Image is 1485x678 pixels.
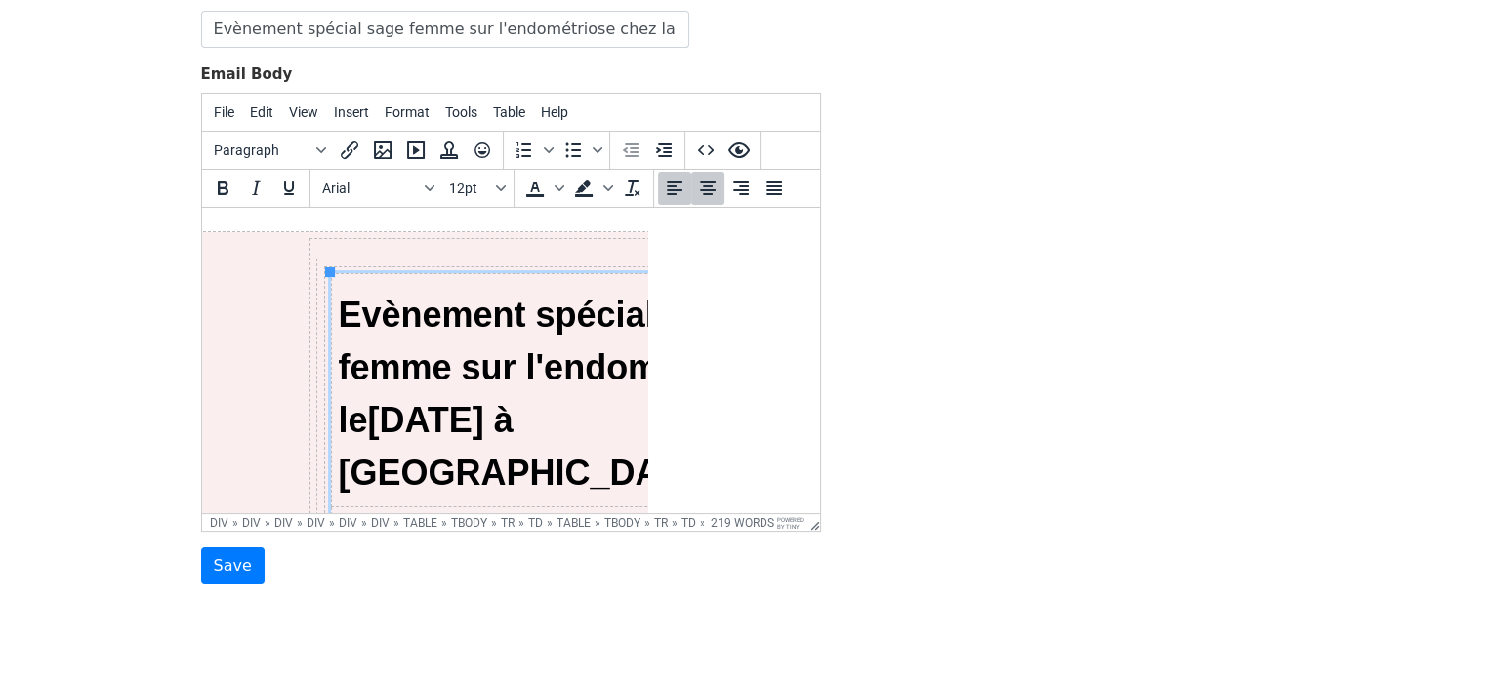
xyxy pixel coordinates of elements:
[297,516,303,530] div: »
[493,104,525,120] span: Table
[647,134,681,167] button: Increase indent
[491,516,497,530] div: »
[689,134,722,167] button: Source code
[466,134,499,167] button: Emoticons
[547,516,553,530] div: »
[322,180,418,196] span: Arial
[711,516,774,530] button: 219 words
[206,172,239,205] button: Bold
[250,104,273,120] span: Edit
[508,134,557,167] div: Numbered list
[681,516,696,530] div: td
[366,134,399,167] button: Insert/edit image
[658,172,691,205] button: Align left
[265,516,270,530] div: »
[691,172,724,205] button: Align center
[239,172,272,205] button: Italic
[136,87,688,285] span: Evènement spécial pour les sage femme sur l'endométriose le
[210,516,228,530] div: div
[541,104,568,120] span: Help
[242,516,261,530] div: div
[451,516,487,530] div: tbody
[314,172,441,205] button: Fonts
[307,516,325,530] div: div
[1387,584,1485,678] iframe: Chat Widget
[557,516,591,530] div: table
[361,516,367,530] div: »
[289,104,318,120] span: View
[214,104,234,120] span: File
[1387,584,1485,678] div: Widget de chat
[334,104,369,120] span: Insert
[567,172,616,205] div: Background color
[518,516,524,530] div: »
[202,208,820,513] iframe: Rich Text Area. Press ALT-0 for help.
[329,516,335,530] div: »
[604,516,640,530] div: tbody
[501,516,515,530] div: tr
[393,516,399,530] div: »
[722,134,756,167] button: Preview
[441,516,447,530] div: »
[724,172,758,205] button: Align right
[672,516,678,530] div: »
[201,63,293,86] label: Email Body
[654,516,668,530] div: tr
[371,516,390,530] div: div
[399,134,433,167] button: Insert/edit media
[333,134,366,167] button: Insert/edit link
[441,172,510,205] button: Font sizes
[777,516,804,530] a: Powered by Tiny
[595,516,600,530] div: »
[433,134,466,167] button: Insert template
[214,142,309,158] span: Paragraph
[700,516,706,530] div: »
[206,134,333,167] button: Blocks
[644,516,650,530] div: »
[528,516,543,530] div: td
[804,514,820,531] div: Resize
[385,104,430,120] span: Format
[272,172,306,205] button: Underline
[445,104,477,120] span: Tools
[758,172,791,205] button: Justify
[557,134,605,167] div: Bullet list
[518,172,567,205] div: Text color
[449,180,492,196] span: 12pt
[616,172,649,205] button: Clear formatting
[614,134,647,167] button: Decrease indent
[274,516,293,530] div: div
[201,547,265,584] input: Save
[232,516,238,530] div: »
[403,516,437,530] div: table
[339,516,357,530] div: div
